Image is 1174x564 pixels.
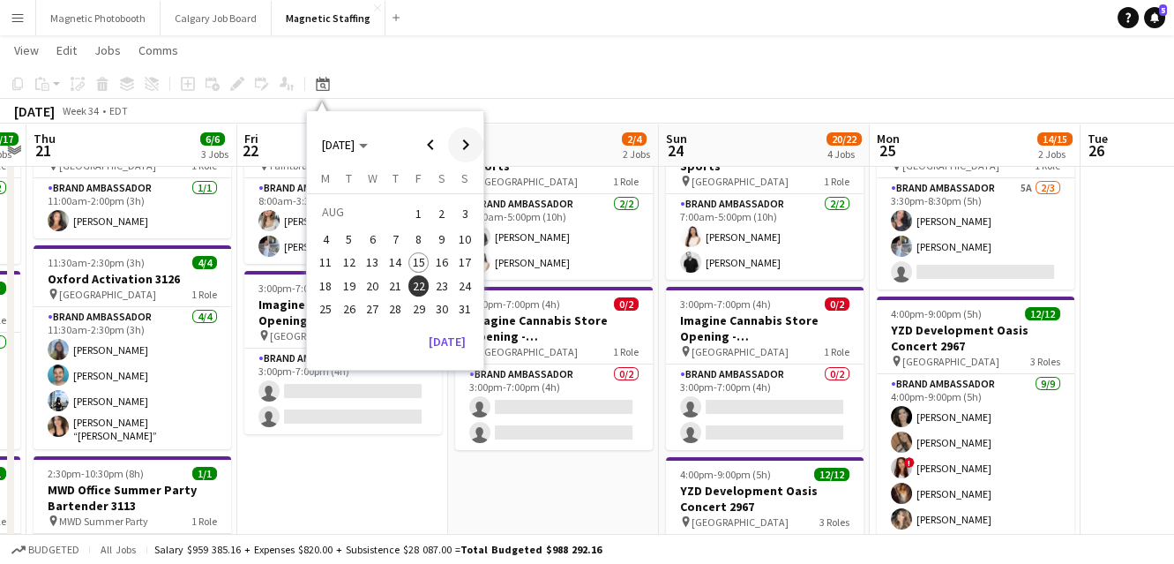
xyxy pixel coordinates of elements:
app-job-card: 3:00pm-7:00pm (4h)0/2Imagine Cannabis Store Opening - [GEOGRAPHIC_DATA] [GEOGRAPHIC_DATA]1 RoleBr... [244,271,442,434]
app-job-card: 8:00am-3:30pm (7h30m)2/2BMW - Golf Tournament 3143 Paintbrush1 RoleBrand Ambassador2/28:00am-3:30... [244,117,442,264]
span: 31 [454,298,475,320]
span: All jobs [97,543,139,556]
span: 3:00pm-7:00pm (4h) [680,297,771,311]
app-job-card: 7:00am-5:00pm (10h)2/2Spartan Ottawa - Perfect Sports [GEOGRAPHIC_DATA]1 RoleBrand Ambassador2/27... [666,117,864,280]
button: [DATE] [422,327,473,356]
span: 26 [1085,140,1108,161]
div: 3 Jobs [201,147,228,161]
span: 1 Role [613,345,639,358]
app-job-card: 3:00pm-7:00pm (4h)0/2Imagine Cannabis Store Opening - [GEOGRAPHIC_DATA] [GEOGRAPHIC_DATA]1 RoleBr... [455,287,653,450]
button: 26-08-2025 [338,297,361,320]
span: 1 Role [191,515,217,528]
button: Budgeted [9,540,82,560]
h3: YZD Development Oasis Concert 2967 [877,322,1074,354]
span: 7 [385,229,406,250]
div: [DATE] [14,102,55,120]
a: View [7,39,46,62]
span: 13 [362,252,383,274]
span: [GEOGRAPHIC_DATA] [270,329,367,342]
button: 20-08-2025 [361,274,384,297]
span: 12 [339,252,360,274]
span: T [393,170,399,186]
span: 3:00pm-7:00pm (4h) [469,297,560,311]
button: 17-08-2025 [453,251,476,274]
app-card-role: Brand Ambassador1/111:00am-2:00pm (3h)[PERSON_NAME] [34,178,231,238]
span: Fri [244,131,258,147]
span: 27 [362,298,383,320]
span: 28 [385,298,406,320]
span: 1/1 [192,467,217,480]
span: 3 [454,201,475,226]
app-card-role: Brand Ambassador0/23:00pm-7:00pm (4h) [244,349,442,434]
span: 26 [339,298,360,320]
span: 1 Role [191,288,217,301]
button: 06-08-2025 [361,228,384,251]
app-card-role: Brand Ambassador0/23:00pm-7:00pm (4h) [455,365,653,450]
button: 18-08-2025 [314,274,337,297]
span: W [368,170,378,186]
button: 27-08-2025 [361,297,384,320]
span: 21 [385,275,406,297]
span: 20 [362,275,383,297]
app-job-card: 7:00am-5:00pm (10h)2/2Spartan Ottawa - Perfect Sports [GEOGRAPHIC_DATA]1 RoleBrand Ambassador2/27... [455,117,653,280]
button: 25-08-2025 [314,297,337,320]
span: 9 [431,229,452,250]
span: ! [904,457,915,468]
span: [GEOGRAPHIC_DATA] [59,288,156,301]
span: [GEOGRAPHIC_DATA] [902,355,999,368]
span: View [14,42,39,58]
button: 02-08-2025 [430,200,453,228]
button: 01-08-2025 [407,200,430,228]
span: 0/2 [825,297,849,311]
button: Magnetic Staffing [272,1,385,35]
button: 21-08-2025 [384,274,407,297]
span: 30 [431,298,452,320]
app-card-role: Brand Ambassador5A2/33:30pm-8:30pm (5h)[PERSON_NAME][PERSON_NAME] [877,178,1074,290]
app-job-card: 4:00pm-9:00pm (5h)12/12YZD Development Oasis Concert 2967 [GEOGRAPHIC_DATA]3 RolesBrand Ambassado... [877,297,1074,558]
span: 2 [431,201,452,226]
button: 23-08-2025 [430,274,453,297]
button: Previous month [413,127,448,162]
span: Comms [138,42,178,58]
span: 1 [408,201,430,226]
span: 4 [316,229,337,250]
a: Jobs [87,39,128,62]
button: 10-08-2025 [453,228,476,251]
span: [DATE] [322,137,355,153]
a: Comms [131,39,185,62]
button: 14-08-2025 [384,251,407,274]
app-card-role: Brand Ambassador4/411:30am-2:30pm (3h)[PERSON_NAME][PERSON_NAME][PERSON_NAME][PERSON_NAME] “[PERS... [34,307,231,449]
span: 4:00pm-9:00pm (5h) [891,307,982,320]
app-job-card: 3:00pm-7:00pm (4h)0/2Imagine Cannabis Store Opening - [GEOGRAPHIC_DATA] [GEOGRAPHIC_DATA]1 RoleBr... [666,287,864,450]
span: 18 [316,275,337,297]
span: 3:00pm-7:00pm (4h) [258,282,349,295]
span: [GEOGRAPHIC_DATA] [692,175,789,188]
span: Budgeted [28,544,79,556]
span: 5 [1159,4,1167,16]
button: 08-08-2025 [407,228,430,251]
button: 07-08-2025 [384,228,407,251]
button: 30-08-2025 [430,297,453,320]
span: 6 [362,229,383,250]
span: 22 [408,275,430,297]
span: 29 [408,298,430,320]
button: 22-08-2025 [407,274,430,297]
div: 11:00am-2:00pm (3h)1/1Oxford Activation 3125 [GEOGRAPHIC_DATA]1 RoleBrand Ambassador1/111:00am-2:... [34,117,231,238]
span: S [461,170,468,186]
div: 2 Jobs [623,147,650,161]
button: 05-08-2025 [338,228,361,251]
div: Salary $959 385.16 + Expenses $820.00 + Subsistence $28 087.00 = [154,543,602,556]
span: M [321,170,330,186]
button: 12-08-2025 [338,251,361,274]
span: 4:00pm-9:00pm (5h) [680,468,771,481]
span: 15 [408,252,430,274]
span: Total Budgeted $988 292.16 [460,543,602,556]
span: [GEOGRAPHIC_DATA] [481,175,578,188]
div: EDT [109,104,128,117]
span: 12/12 [1025,307,1060,320]
span: 1 Role [824,175,849,188]
span: 22 [242,140,258,161]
